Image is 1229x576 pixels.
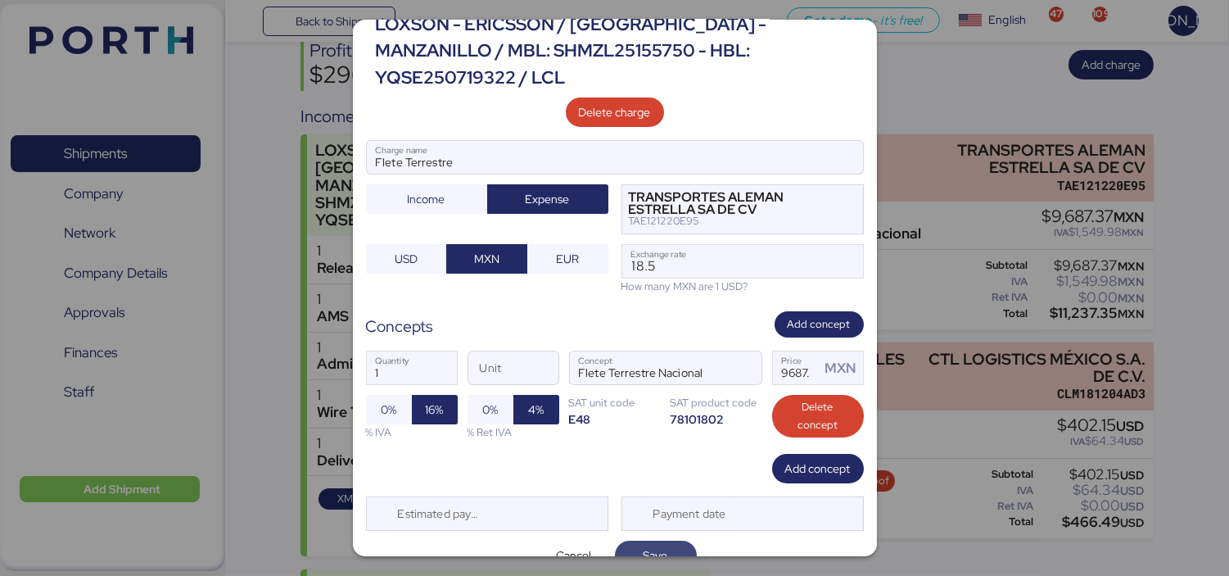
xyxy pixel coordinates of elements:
button: 0% [366,395,412,424]
div: % Ret IVA [468,424,559,440]
span: Add concept [788,315,851,333]
span: Save [644,546,668,565]
button: Delete charge [566,98,664,127]
span: Add concept [785,459,851,478]
div: SAT product code [671,395,762,410]
button: Add concept [775,311,864,338]
span: Cancel [556,546,591,565]
span: Income [408,189,445,209]
div: 78101802 [671,411,762,427]
input: Price [773,351,820,384]
button: EUR [527,244,608,274]
input: Unit [468,351,558,384]
span: MXN [474,249,499,269]
div: Concepts [366,315,434,338]
div: MXN [825,358,862,379]
input: Quantity [367,351,457,384]
div: TRANSPORTES ALEMAN ESTRELLA SA DE CV [629,192,837,215]
input: Charge name [367,141,863,174]
input: Concept [570,351,722,384]
span: 0% [482,400,498,420]
input: Exchange rate [622,245,863,278]
button: 0% [468,395,513,424]
button: USD [366,244,447,274]
button: Add concept [772,454,864,483]
span: EUR [556,249,579,269]
button: Delete concept [772,395,864,438]
div: LOXSON - ERICSSON / [GEOGRAPHIC_DATA] - MANZANILLO / MBL: SHMZL25155750 - HBL: YQSE250719322 / LCL [376,11,864,91]
span: 0% [381,400,396,420]
div: How many MXN are 1 USD? [621,279,864,294]
div: SAT unit code [569,395,661,410]
button: 16% [412,395,458,424]
span: 16% [426,400,444,420]
span: Expense [526,189,570,209]
button: 4% [513,395,559,424]
span: Delete charge [579,102,651,122]
span: USD [395,249,418,269]
div: TAE121220E95 [629,215,837,227]
span: 4% [528,400,544,420]
button: Income [366,184,487,214]
button: Expense [487,184,608,214]
button: MXN [446,244,527,274]
button: Save [615,541,697,570]
div: % IVA [366,424,458,440]
button: ConceptConcept [727,356,761,390]
span: Delete concept [785,398,851,434]
button: Cancel [533,541,615,570]
div: E48 [569,411,661,427]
